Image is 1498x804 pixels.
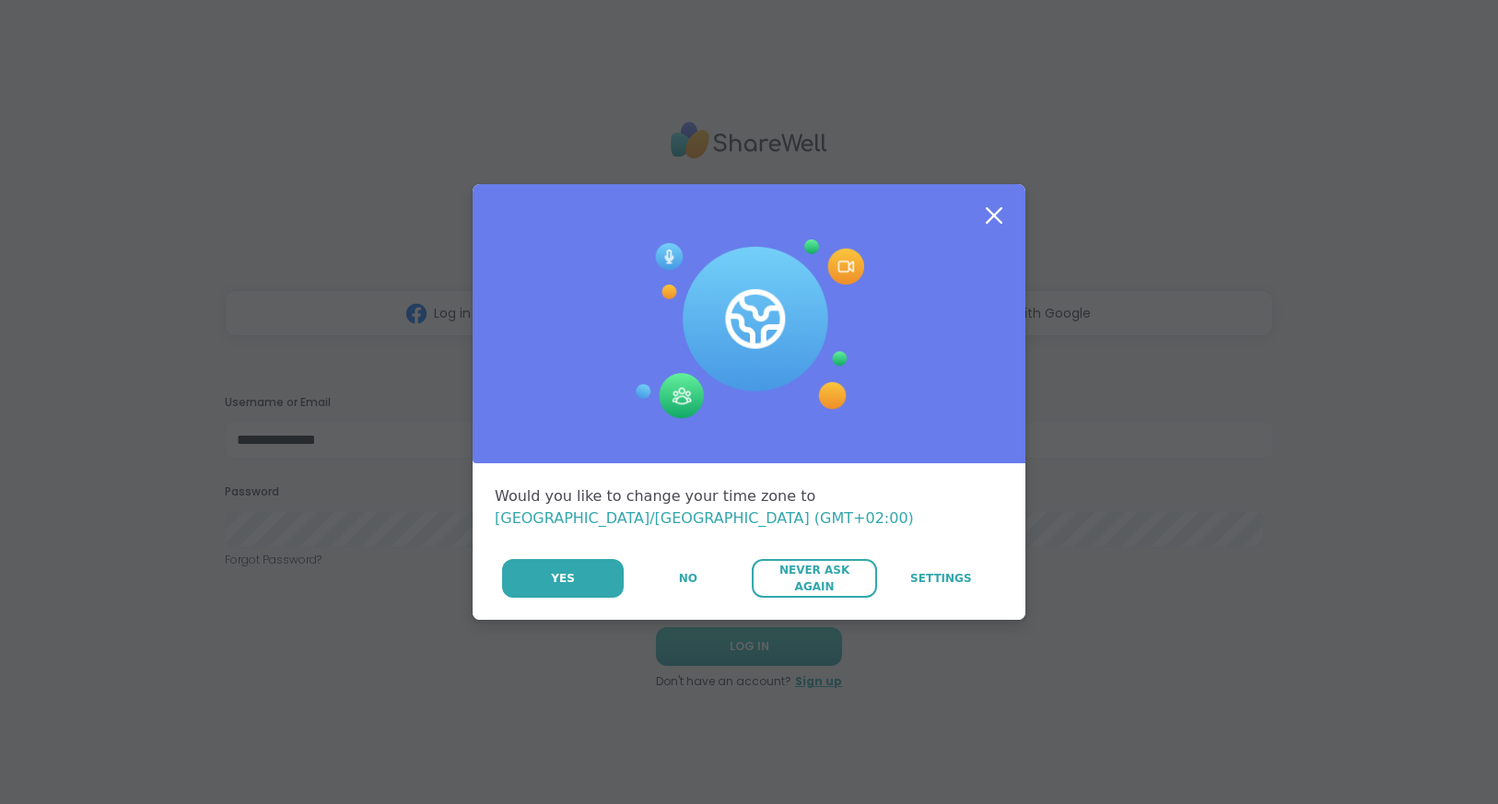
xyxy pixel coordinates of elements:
[679,570,697,587] span: No
[752,559,876,598] button: Never Ask Again
[502,559,624,598] button: Yes
[551,570,575,587] span: Yes
[495,485,1003,530] div: Would you like to change your time zone to
[910,570,972,587] span: Settings
[634,239,864,420] img: Session Experience
[879,559,1003,598] a: Settings
[626,559,750,598] button: No
[495,509,914,527] span: [GEOGRAPHIC_DATA]/[GEOGRAPHIC_DATA] (GMT+02:00)
[761,562,867,595] span: Never Ask Again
